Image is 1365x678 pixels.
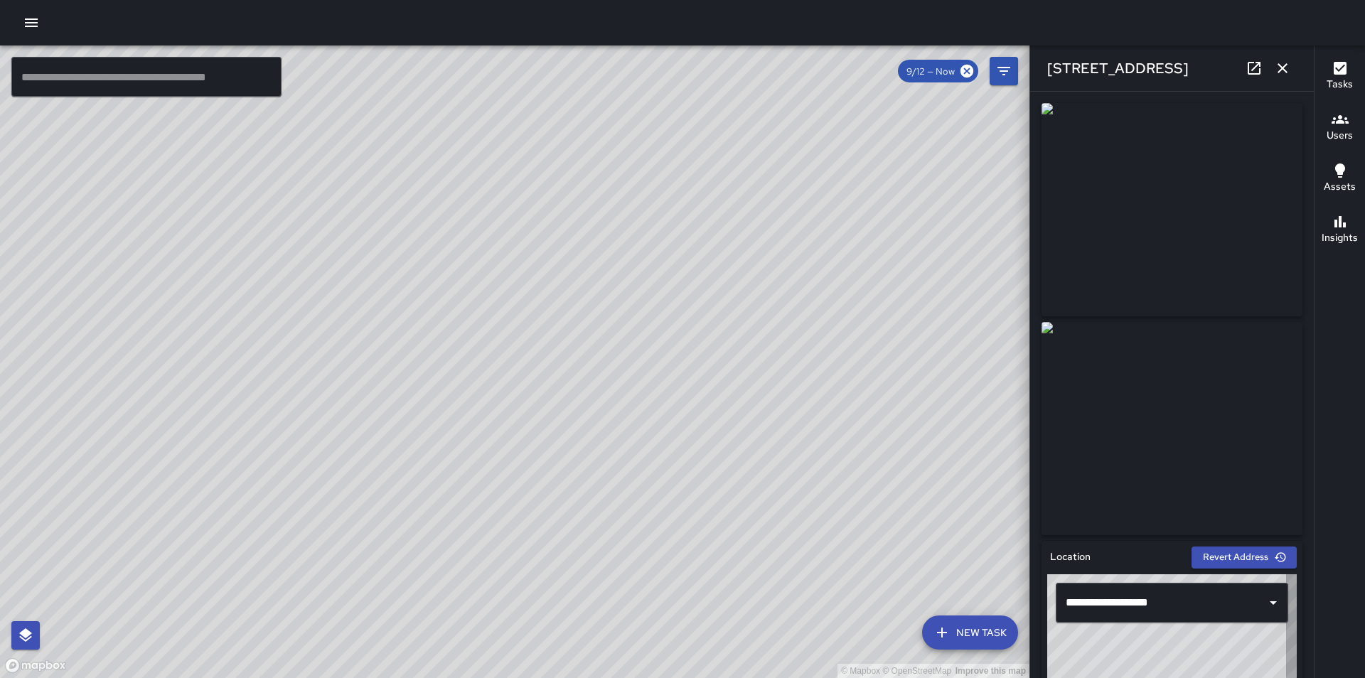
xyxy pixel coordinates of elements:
[1315,205,1365,256] button: Insights
[1315,154,1365,205] button: Assets
[1322,230,1358,246] h6: Insights
[1327,128,1353,144] h6: Users
[1192,547,1297,569] button: Revert Address
[990,57,1018,85] button: Filters
[1042,322,1302,535] img: request_images%2F1d0ead30-9006-11f0-b0f8-f755acb06995
[1324,179,1356,195] h6: Assets
[1263,593,1283,613] button: Open
[1047,57,1189,80] h6: [STREET_ADDRESS]
[922,615,1018,650] button: New Task
[1315,102,1365,154] button: Users
[1315,51,1365,102] button: Tasks
[898,60,978,82] div: 9/12 — Now
[1050,549,1091,565] h6: Location
[898,65,963,77] span: 9/12 — Now
[1042,103,1302,316] img: request_images%2F1bab2590-9006-11f0-b0f8-f755acb06995
[1327,77,1353,92] h6: Tasks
